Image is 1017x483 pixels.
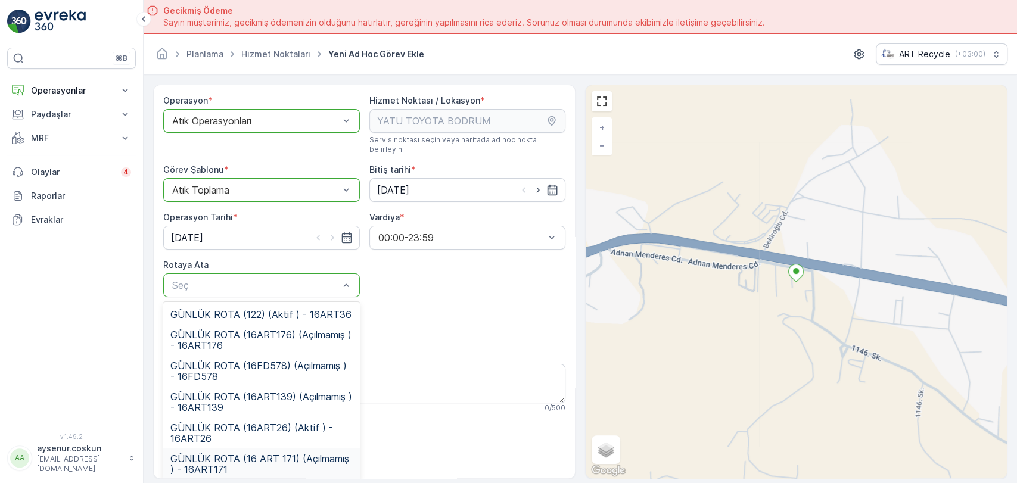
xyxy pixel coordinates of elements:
[241,49,310,59] a: Hizmet Noktaları
[123,167,129,177] p: 4
[31,108,112,120] p: Paydaşlar
[163,164,224,174] label: Görev Şablonu
[876,43,1007,65] button: ART Recycle(+03:00)
[163,212,233,222] label: Operasyon Tarihi
[172,278,339,292] p: Seç
[369,164,411,174] label: Bitiş tarihi
[163,432,565,450] h2: Görev Şablonu Yapılandırması
[170,329,353,351] span: GÜNLÜK ROTA (16ART176) (Açılmamış ) - 16ART176
[593,136,611,154] a: Uzaklaştır
[599,122,605,132] span: +
[31,85,112,96] p: Operasyonlar
[31,132,112,144] p: MRF
[7,126,136,150] button: MRF
[7,433,136,440] span: v 1.49.2
[589,463,628,478] img: Google
[163,17,765,29] span: Sayın müşterimiz, gecikmiş ödemenizin olduğunu hatırlatır, gereğinin yapılmasını rica ederiz. Sor...
[369,95,480,105] label: Hizmet Noktası / Lokasyon
[116,54,127,63] p: ⌘B
[7,79,136,102] button: Operasyonlar
[37,454,123,473] p: [EMAIL_ADDRESS][DOMAIN_NAME]
[369,178,566,202] input: dd/mm/yyyy
[589,463,628,478] a: Bu bölgeyi Google Haritalar'da açın (yeni pencerede açılır)
[369,212,400,222] label: Vardiya
[31,166,114,178] p: Olaylar
[170,391,353,413] span: GÜNLÜK ROTA (16ART139) (Açılmamış ) - 16ART139
[593,437,619,463] a: Layers
[163,464,565,478] h3: Adım 1: Atık Toplama
[170,360,353,382] span: GÜNLÜK ROTA (16FD578) (Açılmamış ) - 16FD578
[326,48,427,60] span: Yeni Ad Hoc Görev Ekle
[163,5,765,17] span: Gecikmiş Ödeme
[369,135,566,154] span: Servis noktası seçin veya haritada ad hoc nokta belirleyin.
[7,443,136,473] button: AAaysenur.coskun[EMAIL_ADDRESS][DOMAIN_NAME]
[170,309,352,320] span: GÜNLÜK ROTA (122) (Aktif ) - 16ART36
[155,52,169,62] a: Ana Sayfa
[35,10,86,33] img: logo_light-DOdMpM7g.png
[163,95,208,105] label: Operasyon
[170,422,353,444] span: GÜNLÜK ROTA (16ART26) (Aktif ) - 16ART26
[10,448,29,468] div: AA
[593,92,611,110] a: View Fullscreen
[955,49,985,59] p: ( +03:00 )
[7,208,136,232] a: Evraklar
[186,49,223,59] a: Planlama
[170,453,353,475] span: GÜNLÜK ROTA (16 ART 171) (Açılmamış ) - 16ART171
[599,140,605,150] span: −
[7,184,136,208] a: Raporlar
[31,214,131,226] p: Evraklar
[7,102,136,126] button: Paydaşlar
[163,226,360,250] input: dd/mm/yyyy
[31,190,131,202] p: Raporlar
[881,48,894,61] img: image_23.png
[369,109,566,133] input: YATU TOYOTA BODRUM
[545,403,565,413] p: 0 / 500
[37,443,123,454] p: aysenur.coskun
[7,160,136,184] a: Olaylar4
[163,260,209,270] label: Rotaya Ata
[593,119,611,136] a: Yakınlaştır
[899,48,950,60] p: ART Recycle
[7,10,31,33] img: logo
